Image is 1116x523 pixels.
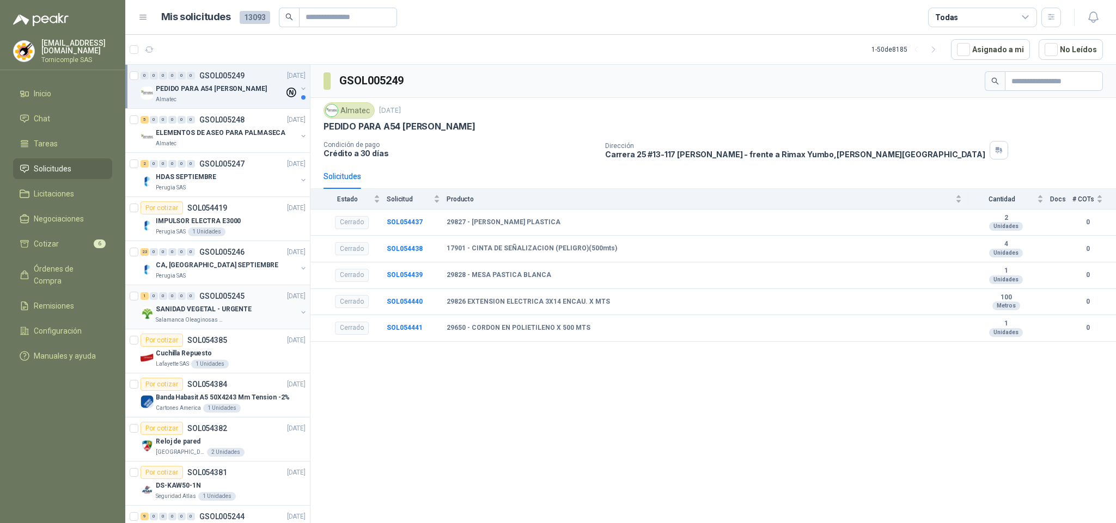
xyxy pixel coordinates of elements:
p: Condición de pago [324,141,596,149]
b: 100 [968,293,1044,302]
div: 0 [150,513,158,520]
p: Dirección [605,142,985,150]
img: Company Logo [141,395,154,408]
div: 0 [150,160,158,168]
div: 1 [141,292,149,300]
div: 0 [150,248,158,256]
a: Solicitudes [13,158,112,179]
a: 5 0 0 0 0 0 GSOL005248[DATE] Company LogoELEMENTOS DE ASEO PARA PALMASECAAlmatec [141,113,308,148]
div: 0 [141,72,149,79]
div: Por cotizar [141,466,183,479]
p: DS-KAW50-1N [156,481,201,491]
img: Company Logo [141,439,154,452]
a: SOL054439 [387,271,423,279]
div: 1 Unidades [198,492,236,501]
span: # COTs [1072,195,1094,203]
img: Company Logo [141,175,154,188]
div: 0 [168,513,176,520]
p: PEDIDO PARA A54 [PERSON_NAME] [324,121,475,132]
div: 0 [159,513,167,520]
th: Cantidad [968,189,1050,209]
a: 0 0 0 0 0 0 GSOL005249[DATE] Company LogoPEDIDO PARA A54 [PERSON_NAME]Almatec [141,69,308,104]
div: 0 [168,160,176,168]
a: Manuales y ayuda [13,346,112,366]
div: 0 [168,292,176,300]
b: 4 [968,240,1044,249]
th: Docs [1050,189,1072,209]
img: Company Logo [14,41,34,61]
p: GSOL005245 [199,292,245,300]
span: Solicitud [387,195,431,203]
th: Solicitud [387,189,447,209]
div: 1 Unidades [203,404,241,413]
p: IMPULSOR ELECTRA E3000 [156,216,241,226]
div: 0 [159,72,167,79]
button: Asignado a mi [951,39,1030,60]
b: 1 [968,319,1044,328]
span: Estado [324,195,371,203]
a: 2 0 0 0 0 0 GSOL005247[DATE] Company LogoHDAS SEPTIEMBREPerugia SAS [141,157,308,192]
div: Cerrado [335,242,369,255]
div: 0 [178,292,186,300]
a: Configuración [13,321,112,341]
p: [EMAIL_ADDRESS][DOMAIN_NAME] [41,39,112,54]
a: SOL054440 [387,298,423,305]
p: Almatec [156,95,176,104]
b: 0 [1072,297,1103,307]
p: [DATE] [287,335,306,346]
span: 13093 [240,11,270,24]
div: Cerrado [335,269,369,282]
p: Cartones America [156,404,201,413]
a: Inicio [13,83,112,104]
div: Unidades [989,222,1023,231]
p: PEDIDO PARA A54 [PERSON_NAME] [156,84,267,94]
a: Cotizar6 [13,233,112,254]
b: 2 [968,214,1044,223]
p: Perugia SAS [156,227,186,236]
span: Producto [447,195,953,203]
div: 0 [150,116,158,124]
p: [DATE] [379,106,401,116]
p: Lafayette SAS [156,360,189,368]
p: [DATE] [287,159,306,169]
a: Negociaciones [13,208,112,229]
span: Cotizar [34,238,59,250]
a: Por cotizarSOL054385[DATE] Company LogoCuchilla RepuestoLafayette SAS1 Unidades [125,329,310,373]
h1: Mis solicitudes [161,9,231,25]
a: Por cotizarSOL054382[DATE] Company LogoReloj de pared[GEOGRAPHIC_DATA][PERSON_NAME]2 Unidades [125,417,310,462]
div: Unidades [989,275,1023,284]
b: SOL054437 [387,218,423,226]
span: Remisiones [34,300,74,312]
th: Producto [447,189,968,209]
div: Unidades [989,328,1023,337]
span: Negociaciones [34,213,84,225]
div: Por cotizar [141,422,183,435]
p: [DATE] [287,512,306,522]
b: 0 [1072,217,1103,227]
th: # COTs [1072,189,1116,209]
span: Configuración [34,325,82,337]
p: Crédito a 30 días [324,149,596,158]
p: [DATE] [287,71,306,81]
a: 1 0 0 0 0 0 GSOL005245[DATE] Company LogoSANIDAD VEGETAL - URGENTESalamanca Oleaginosas SAS [141,290,308,324]
div: 1 Unidades [191,360,229,368]
div: Por cotizar [141,201,183,214]
p: [DATE] [287,291,306,302]
img: Company Logo [141,131,154,144]
p: SOL054384 [187,380,227,388]
span: search [285,13,293,21]
p: GSOL005246 [199,248,245,256]
th: Estado [310,189,387,209]
b: 29826 EXTENSION ELECTRICA 3X14 ENCAU. X MTS [447,298,610,306]
p: Seguridad Atlas [156,492,196,501]
div: Almatec [324,102,375,119]
b: 1 [968,267,1044,275]
b: SOL054438 [387,245,423,253]
a: SOL054441 [387,324,423,331]
div: 0 [168,116,176,124]
img: Company Logo [141,263,154,276]
p: SOL054381 [187,469,227,476]
div: 0 [159,116,167,124]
